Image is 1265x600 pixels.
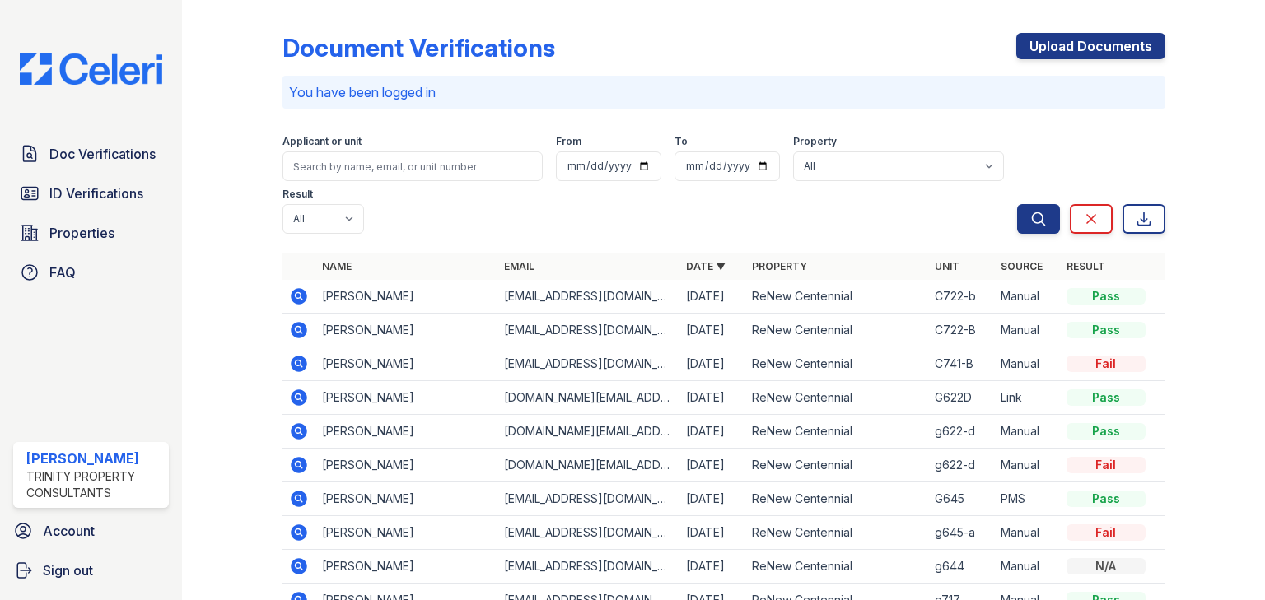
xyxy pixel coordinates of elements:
[1067,322,1146,338] div: Pass
[679,381,745,415] td: [DATE]
[745,516,927,550] td: ReNew Centennial
[13,177,169,210] a: ID Verifications
[13,216,169,249] a: Properties
[282,135,362,148] label: Applicant or unit
[315,482,497,516] td: [PERSON_NAME]
[49,223,114,243] span: Properties
[497,415,679,449] td: [DOMAIN_NAME][EMAIL_ADDRESS][DOMAIN_NAME]
[745,449,927,482] td: ReNew Centennial
[1067,356,1146,372] div: Fail
[282,33,555,63] div: Document Verifications
[26,449,162,468] div: [PERSON_NAME]
[315,280,497,314] td: [PERSON_NAME]
[928,347,994,381] td: C741-B
[994,482,1060,516] td: PMS
[497,449,679,482] td: [DOMAIN_NAME][EMAIL_ADDRESS][DOMAIN_NAME]
[994,449,1060,482] td: Manual
[497,482,679,516] td: [EMAIL_ADDRESS][DOMAIN_NAME]
[13,256,169,289] a: FAQ
[49,144,156,164] span: Doc Verifications
[322,260,352,272] a: Name
[994,415,1060,449] td: Manual
[1016,33,1165,59] a: Upload Documents
[282,151,543,181] input: Search by name, email, or unit number
[13,137,169,170] a: Doc Verifications
[928,415,994,449] td: g622-d
[679,347,745,381] td: [DATE]
[928,482,994,516] td: G645
[745,314,927,347] td: ReNew Centennial
[1067,558,1146,574] div: N/A
[497,314,679,347] td: [EMAIL_ADDRESS][DOMAIN_NAME]
[935,260,959,272] a: Unit
[315,449,497,482] td: [PERSON_NAME]
[1067,524,1146,541] div: Fail
[556,135,581,148] label: From
[1001,260,1043,272] a: Source
[1067,389,1146,406] div: Pass
[1067,260,1105,272] a: Result
[282,188,313,201] label: Result
[315,347,497,381] td: [PERSON_NAME]
[686,260,726,272] a: Date ▼
[315,381,497,415] td: [PERSON_NAME]
[1067,491,1146,507] div: Pass
[679,314,745,347] td: [DATE]
[994,314,1060,347] td: Manual
[679,449,745,482] td: [DATE]
[928,314,994,347] td: C722-B
[1067,423,1146,440] div: Pass
[745,415,927,449] td: ReNew Centennial
[745,280,927,314] td: ReNew Centennial
[7,514,175,547] a: Account
[745,381,927,415] td: ReNew Centennial
[504,260,534,272] a: Email
[928,280,994,314] td: C722-b
[793,135,837,148] label: Property
[928,516,994,550] td: g645-a
[49,263,76,282] span: FAQ
[497,516,679,550] td: [EMAIL_ADDRESS][DOMAIN_NAME]
[745,550,927,584] td: ReNew Centennial
[928,449,994,482] td: g622-d
[679,516,745,550] td: [DATE]
[675,135,688,148] label: To
[497,550,679,584] td: [EMAIL_ADDRESS][DOMAIN_NAME]
[994,550,1060,584] td: Manual
[289,82,1159,102] p: You have been logged in
[928,550,994,584] td: g644
[49,184,143,203] span: ID Verifications
[497,347,679,381] td: [EMAIL_ADDRESS][DOMAIN_NAME]
[679,482,745,516] td: [DATE]
[315,415,497,449] td: [PERSON_NAME]
[994,381,1060,415] td: Link
[43,560,93,580] span: Sign out
[497,280,679,314] td: [EMAIL_ADDRESS][DOMAIN_NAME]
[745,347,927,381] td: ReNew Centennial
[679,280,745,314] td: [DATE]
[745,482,927,516] td: ReNew Centennial
[7,554,175,587] a: Sign out
[679,415,745,449] td: [DATE]
[994,280,1060,314] td: Manual
[315,516,497,550] td: [PERSON_NAME]
[752,260,807,272] a: Property
[1067,288,1146,305] div: Pass
[43,521,95,541] span: Account
[7,53,175,85] img: CE_Logo_Blue-a8612792a0a2168367f1c8372b55b34899dd931a85d93a1a3d3e32e68fde9ad4.png
[26,468,162,501] div: Trinity Property Consultants
[315,314,497,347] td: [PERSON_NAME]
[994,347,1060,381] td: Manual
[1067,457,1146,473] div: Fail
[928,381,994,415] td: G622D
[315,550,497,584] td: [PERSON_NAME]
[679,550,745,584] td: [DATE]
[994,516,1060,550] td: Manual
[497,381,679,415] td: [DOMAIN_NAME][EMAIL_ADDRESS][DOMAIN_NAME]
